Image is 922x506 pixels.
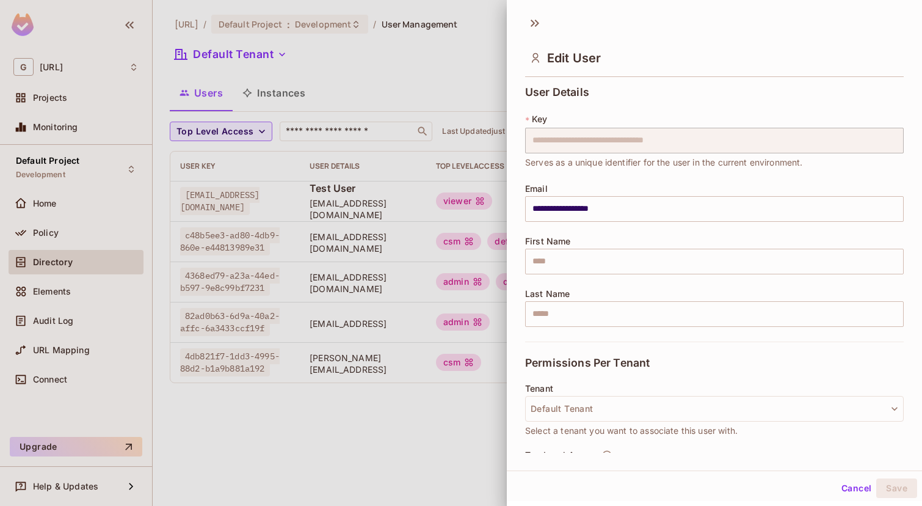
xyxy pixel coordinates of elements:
[525,86,589,98] span: User Details
[876,479,917,498] button: Save
[525,289,570,299] span: Last Name
[837,479,876,498] button: Cancel
[525,184,548,194] span: Email
[547,51,601,65] span: Edit User
[525,384,553,394] span: Tenant
[525,357,650,369] span: Permissions Per Tenant
[525,396,904,422] button: Default Tenant
[525,156,803,169] span: Serves as a unique identifier for the user in the current environment.
[525,237,571,246] span: First Name
[525,424,738,438] span: Select a tenant you want to associate this user with.
[525,450,599,460] span: Top Level Access
[532,114,547,124] span: Key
